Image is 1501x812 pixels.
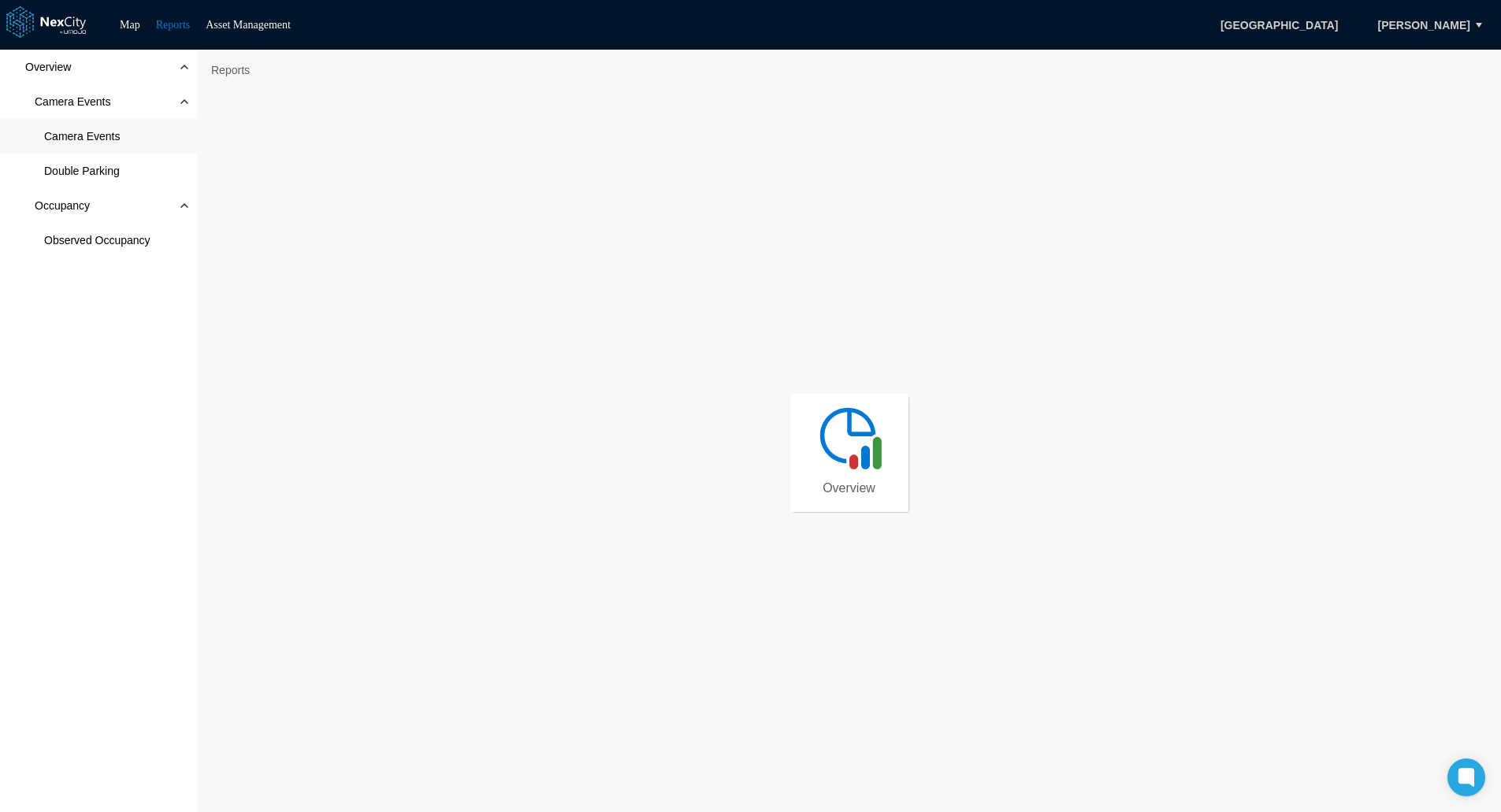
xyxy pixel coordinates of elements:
span: Reports [205,57,256,83]
img: revenue [814,402,885,473]
a: Asset Management [206,19,291,31]
a: Reports [156,19,191,31]
span: Observed Occupancy [44,232,150,248]
span: Overview [823,480,875,496]
button: [PERSON_NAME] [1362,12,1487,39]
a: Overview [790,394,908,512]
span: Camera Events [35,94,110,109]
a: Map [120,19,140,31]
span: Camera Events [44,128,120,144]
span: [PERSON_NAME] [1378,17,1470,33]
span: Double Parking [44,163,120,179]
span: [GEOGRAPHIC_DATA] [1204,12,1355,39]
span: Occupancy [35,198,90,213]
span: Overview [25,59,71,75]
